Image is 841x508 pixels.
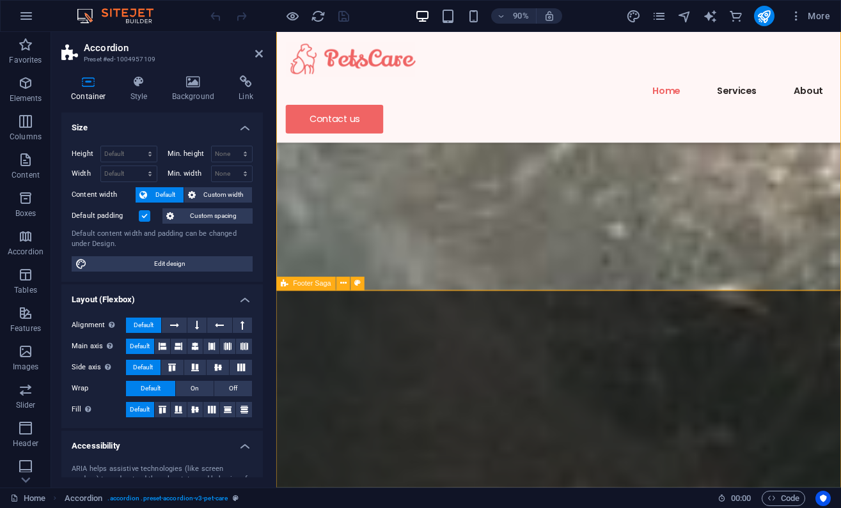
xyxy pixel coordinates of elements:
[72,339,126,354] label: Main axis
[677,8,693,24] button: navigator
[10,323,41,334] p: Features
[703,9,718,24] i: AI Writer
[91,256,249,272] span: Edit design
[107,491,228,506] span: . accordion .preset-accordion-v3-pet-care
[162,208,253,224] button: Custom spacing
[544,10,555,22] i: On resize automatically adjust zoom level to fit chosen device.
[121,75,162,102] h4: Style
[703,8,718,24] button: text_generator
[72,402,126,417] label: Fill
[233,495,239,502] i: This element is a customizable preset
[200,187,249,203] span: Custom width
[61,112,263,135] h4: Size
[65,491,103,506] span: Click to select. Double-click to edit
[728,9,743,24] i: Commerce
[229,75,263,102] h4: Link
[285,8,300,24] button: Click here to leave preview mode and continue editing
[151,187,180,203] span: Default
[491,8,537,24] button: 90%
[162,75,230,102] h4: Background
[178,208,249,224] span: Custom spacing
[762,491,805,506] button: Code
[126,339,154,354] button: Default
[790,10,830,22] span: More
[130,339,150,354] span: Default
[293,281,331,288] span: Footer Saga
[12,170,40,180] p: Content
[84,42,263,54] h2: Accordion
[133,360,153,375] span: Default
[15,208,36,219] p: Boxes
[72,318,126,333] label: Alignment
[13,362,39,372] p: Images
[72,170,100,177] label: Width
[72,150,100,157] label: Height
[214,381,252,396] button: Off
[65,491,239,506] nav: breadcrumb
[767,491,799,506] span: Code
[728,8,744,24] button: commerce
[9,55,42,65] p: Favorites
[126,360,161,375] button: Default
[8,247,43,257] p: Accordion
[72,208,139,224] label: Default padding
[126,402,154,417] button: Default
[72,187,136,203] label: Content width
[310,8,326,24] button: reload
[13,438,38,449] p: Header
[130,402,150,417] span: Default
[677,9,692,24] i: Navigator
[134,318,153,333] span: Default
[16,400,36,410] p: Slider
[61,284,263,307] h4: Layout (Flexbox)
[757,9,771,24] i: Publish
[652,8,667,24] button: pages
[141,381,161,396] span: Default
[229,381,237,396] span: Off
[626,8,641,24] button: design
[72,381,126,396] label: Wrap
[61,75,121,102] h4: Container
[72,229,253,250] div: Default content width and padding can be changed under Design.
[311,9,326,24] i: Reload page
[184,187,253,203] button: Custom width
[72,256,253,272] button: Edit design
[191,381,199,396] span: On
[10,93,42,104] p: Elements
[84,54,237,65] h3: Preset #ed-1004957109
[740,493,742,503] span: :
[136,187,184,203] button: Default
[785,6,835,26] button: More
[754,6,774,26] button: publish
[168,150,211,157] label: Min. height
[815,491,831,506] button: Usercentrics
[74,8,169,24] img: Editor Logo
[626,9,641,24] i: Design (Ctrl+Alt+Y)
[652,9,666,24] i: Pages (Ctrl+Alt+S)
[168,170,211,177] label: Min. width
[10,132,42,142] p: Columns
[72,464,253,496] div: ARIA helps assistive technologies (like screen readers) to understand the role, state, and behavi...
[72,360,126,375] label: Side axis
[510,8,531,24] h6: 90%
[731,491,751,506] span: 00 00
[176,381,214,396] button: On
[10,491,45,506] a: Click to cancel selection. Double-click to open Pages
[126,381,175,396] button: Default
[718,491,751,506] h6: Session time
[126,318,161,333] button: Default
[14,285,37,295] p: Tables
[61,431,263,454] h4: Accessibility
